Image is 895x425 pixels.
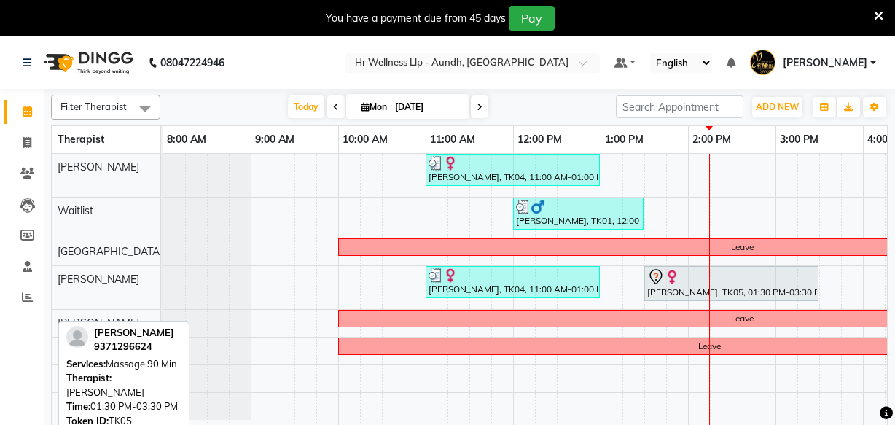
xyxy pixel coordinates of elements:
span: [PERSON_NAME] [58,160,139,173]
span: [PERSON_NAME] [58,344,139,357]
a: 9:00 AM [251,129,298,150]
a: 3:00 PM [776,129,822,150]
div: [PERSON_NAME], TK04, 11:00 AM-01:00 PM, Swedish Massage with Wintergreen, Bayleaf & Clove 90 Min [427,268,598,296]
span: Baner [DEMOGRAPHIC_DATA] [58,372,203,385]
div: Leave [731,241,754,254]
span: [PERSON_NAME] [58,273,139,286]
input: 2025-09-01 [391,96,464,118]
span: [PERSON_NAME] [58,316,139,330]
div: You have a payment due from 45 days [326,11,506,26]
span: Therapist: [66,372,112,383]
span: [GEOGRAPHIC_DATA] [58,245,163,258]
div: [PERSON_NAME], TK01, 12:00 PM-01:30 PM, Massage 60 Min [515,200,642,227]
span: Today [288,95,324,118]
a: 1:00 PM [601,129,647,150]
a: 2:00 PM [689,129,735,150]
div: [PERSON_NAME], TK05, 01:30 PM-03:30 PM, Massage 90 Min [646,268,817,299]
div: [PERSON_NAME], TK04, 11:00 AM-01:00 PM, Swedish Massage with Wintergreen, Bayleaf & Clove 90 Min [427,156,598,184]
span: Filter Therapist [60,101,127,112]
b: 08047224946 [160,42,224,83]
a: 10:00 AM [339,129,391,150]
img: logo [37,42,137,83]
div: [PERSON_NAME] [66,371,181,399]
span: [PERSON_NAME] [783,55,867,71]
span: [PERSON_NAME] [94,327,174,338]
span: Waitlist [58,204,93,217]
a: 11:00 AM [426,129,479,150]
span: Mon [358,101,391,112]
span: Massage 90 Min [106,358,177,370]
span: Therapist [58,133,104,146]
span: Baner [DEMOGRAPHIC_DATA] [58,399,203,413]
span: Time: [66,400,90,412]
div: Leave [731,312,754,325]
button: ADD NEW [752,97,802,117]
input: Search Appointment [616,95,743,118]
div: 9371296624 [94,340,174,354]
div: Leave [698,340,721,353]
span: ADD NEW [756,101,799,112]
a: 12:00 PM [514,129,566,150]
img: Sapna [750,50,775,75]
img: profile [66,326,88,348]
button: Pay [509,6,555,31]
a: 8:00 AM [163,129,210,150]
span: Services: [66,358,106,370]
div: 01:30 PM-03:30 PM [66,399,181,414]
